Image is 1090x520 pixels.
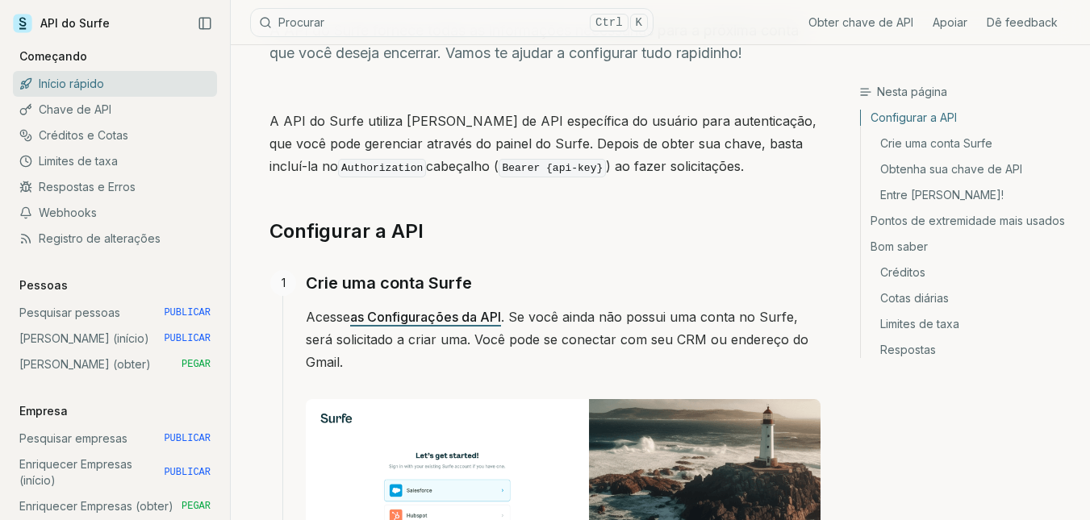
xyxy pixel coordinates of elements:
font: [PERSON_NAME] (obter) [19,357,151,371]
font: Respostas e Erros [39,180,136,193]
a: Enriquecer Empresas (início) PUBLICAR [13,451,217,493]
font: Crie uma conta Surfe [880,136,992,150]
a: Configurar a API [861,110,1077,131]
a: Obtenha sua chave de API [861,156,1077,182]
a: Limites de taxa [13,148,217,174]
code: Authorization [338,159,426,177]
font: Entre [PERSON_NAME]! [880,188,1004,202]
font: Configurar a API [871,110,957,124]
font: Empresa [19,404,68,418]
font: Crie uma conta Surfe [306,273,472,293]
font: API do Surfe [40,16,110,30]
a: Limites de taxa [861,311,1077,337]
font: cabeçalho ( [426,158,499,174]
a: Registro de alterações [13,226,217,252]
a: Entre [PERSON_NAME]! [861,182,1077,208]
font: ) ao fazer solicitações. [606,158,744,174]
font: Créditos [880,265,925,279]
a: API do Surfe [13,11,110,35]
a: Respostas [861,337,1077,358]
font: Limites de taxa [880,317,959,331]
font: PUBLICAR [164,333,211,344]
a: [PERSON_NAME] (obter) PEGAR [13,352,217,377]
font: A API do Surfe utiliza [PERSON_NAME] de API específica do usuário para autenticação, que você pod... [269,113,816,174]
a: Crie uma conta Surfe [306,270,472,296]
font: Dê feedback [987,15,1058,29]
a: Dê feedback [987,15,1058,31]
a: Pontos de extremidade mais usados [861,208,1077,234]
font: PUBLICAR [164,467,211,478]
font: Webhooks [39,206,97,219]
a: Webhooks [13,200,217,226]
a: Crie uma conta Surfe [861,131,1077,156]
a: Bom saber [861,234,1077,260]
font: Configurar a API [269,219,424,243]
a: Pesquisar empresas PUBLICAR [13,426,217,451]
a: Configurar a API [269,218,424,244]
font: Acesse [306,309,350,325]
a: Créditos e Cotas [13,123,217,148]
font: Início rápido [39,77,104,90]
kbd: K [630,14,648,31]
a: Chave de API [13,97,217,123]
font: Procurar [278,15,324,29]
font: Limites de taxa [39,154,118,168]
font: Enriquecer Empresas (obter) [19,499,173,513]
font: Pontos de extremidade mais usados [871,214,1065,227]
a: Enriquecer Empresas (obter) PEGAR [13,493,217,519]
font: Pesquisar empresas [19,431,127,445]
a: Apoiar [933,15,967,31]
font: Cotas diárias [880,291,949,305]
font: Enriquecer Empresas (início) [19,457,132,487]
code: Bearer {api-key} [499,159,606,177]
a: Pesquisar pessoas PUBLICAR [13,300,217,326]
a: Créditos [861,260,1077,285]
a: Respostas e Erros [13,174,217,200]
font: PUBLICAR [164,307,211,318]
font: Chave de API [39,102,111,116]
font: Pessoas [19,278,68,292]
font: Obter chave de API [808,15,913,29]
font: Começando [19,49,87,63]
font: PUBLICAR [164,433,211,444]
a: Início rápido [13,71,217,97]
font: Pesquisar pessoas [19,306,120,319]
a: Obter chave de API [808,15,913,31]
font: [PERSON_NAME] (início) [19,331,149,345]
font: Nesta página [877,85,947,98]
font: PEGAR [182,501,211,512]
font: Respostas [880,343,936,356]
a: [PERSON_NAME] (início) PUBLICAR [13,326,217,352]
font: Obtenha sua chave de API [880,162,1022,176]
font: Apoiar [933,15,967,29]
font: Créditos e Cotas [39,128,128,142]
a: as Configurações da API [350,309,501,325]
kbd: Ctrl [590,14,629,31]
font: PEGAR [182,359,211,370]
font: Bom saber [871,239,928,253]
button: Recolher barra lateral [193,11,217,35]
a: Cotas diárias [861,285,1077,311]
font: Registro de alterações [39,231,161,245]
font: . Se você ainda não possui uma conta no Surfe, será solicitado a criar uma. Você pode se conectar... [306,309,808,370]
button: ProcurarCtrlK [250,8,654,37]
